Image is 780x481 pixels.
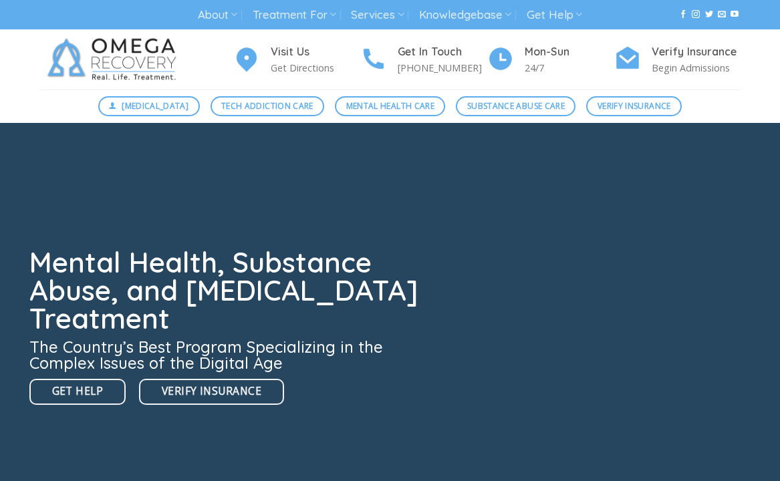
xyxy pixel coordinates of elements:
a: Services [351,3,404,27]
a: Knowledgebase [419,3,511,27]
h4: Get In Touch [398,43,487,61]
span: Substance Abuse Care [467,100,565,112]
a: Get Help [29,379,126,405]
a: Follow on Instagram [692,10,700,19]
a: Mental Health Care [335,96,445,116]
span: [MEDICAL_DATA] [122,100,188,112]
img: Omega Recovery [39,29,190,90]
a: Verify Insurance [586,96,682,116]
span: Mental Health Care [346,100,434,112]
a: Treatment For [253,3,336,27]
span: Verify Insurance [162,383,261,399]
a: Get Help [527,3,582,27]
a: Substance Abuse Care [456,96,575,116]
p: Get Directions [271,60,360,75]
a: Follow on YouTube [731,10,739,19]
a: About [198,3,237,27]
a: Verify Insurance [139,379,284,405]
a: [MEDICAL_DATA] [98,96,200,116]
a: Follow on Facebook [679,10,687,19]
p: Begin Admissions [652,60,741,75]
h4: Visit Us [271,43,360,61]
a: Send us an email [718,10,726,19]
p: [PHONE_NUMBER] [398,60,487,75]
a: Verify Insurance Begin Admissions [614,43,741,76]
h3: The Country’s Best Program Specializing in the Complex Issues of the Digital Age [29,339,426,371]
h1: Mental Health, Substance Abuse, and [MEDICAL_DATA] Treatment [29,249,426,333]
p: 24/7 [525,60,614,75]
h4: Verify Insurance [652,43,741,61]
span: Get Help [52,383,104,399]
h4: Mon-Sun [525,43,614,61]
a: Get In Touch [PHONE_NUMBER] [360,43,487,76]
a: Visit Us Get Directions [233,43,360,76]
span: Tech Addiction Care [221,100,313,112]
a: Tech Addiction Care [211,96,325,116]
span: Verify Insurance [598,100,671,112]
a: Follow on Twitter [705,10,713,19]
